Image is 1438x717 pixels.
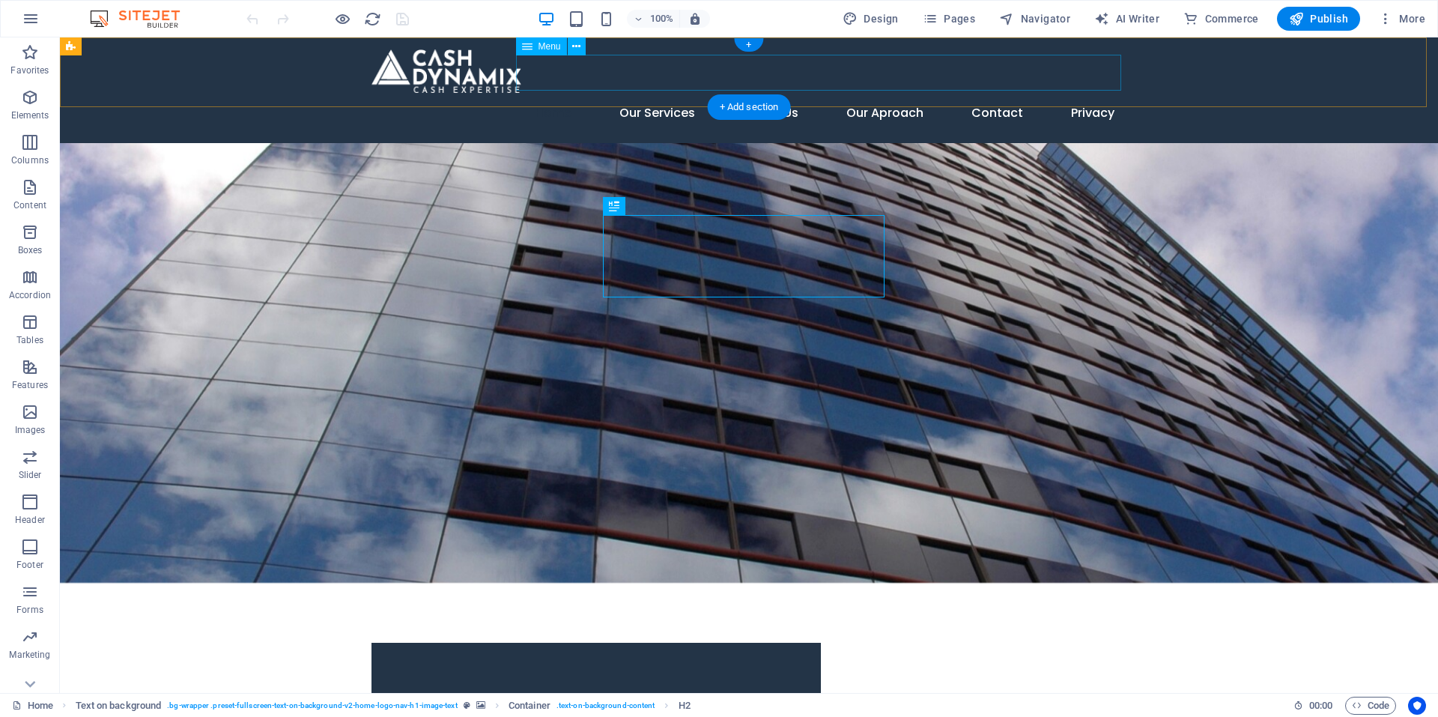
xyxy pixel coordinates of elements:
[837,7,905,31] button: Design
[16,559,43,571] p: Footer
[76,697,162,715] span: Click to select. Double-click to edit
[167,697,457,715] span: . bg-wrapper .preset-fullscreen-text-on-background-v2-home-logo-nav-h1-image-text
[16,334,43,346] p: Tables
[464,701,470,710] i: This element is a customizable preset
[1094,11,1159,26] span: AI Writer
[1289,11,1348,26] span: Publish
[649,10,673,28] h6: 100%
[1372,7,1431,31] button: More
[12,697,53,715] a: Click to cancel selection. Double-click to open Pages
[627,10,680,28] button: 100%
[364,10,381,28] i: Reload page
[18,244,43,256] p: Boxes
[837,7,905,31] div: Design (Ctrl+Alt+Y)
[363,10,381,28] button: reload
[1309,697,1332,715] span: 00 00
[999,11,1070,26] span: Navigator
[843,11,899,26] span: Design
[15,424,46,436] p: Images
[923,11,975,26] span: Pages
[76,697,691,715] nav: breadcrumb
[1277,7,1360,31] button: Publish
[19,469,42,481] p: Slider
[1378,11,1425,26] span: More
[10,64,49,76] p: Favorites
[476,701,485,710] i: This element contains a background
[1293,697,1333,715] h6: Session time
[708,94,791,120] div: + Add section
[734,38,763,52] div: +
[13,199,46,211] p: Content
[1352,697,1389,715] span: Code
[86,10,198,28] img: Editor Logo
[917,7,981,31] button: Pages
[12,379,48,391] p: Features
[1345,697,1396,715] button: Code
[1088,7,1165,31] button: AI Writer
[9,649,50,661] p: Marketing
[1408,697,1426,715] button: Usercentrics
[1320,700,1322,711] span: :
[16,604,43,616] p: Forms
[688,12,702,25] i: On resize automatically adjust zoom level to fit chosen device.
[11,109,49,121] p: Elements
[539,42,561,51] span: Menu
[679,697,691,715] span: Click to select. Double-click to edit
[1183,11,1259,26] span: Commerce
[15,514,45,526] p: Header
[1177,7,1265,31] button: Commerce
[9,289,51,301] p: Accordion
[11,154,49,166] p: Columns
[509,697,550,715] span: Click to select. Double-click to edit
[333,10,351,28] button: Click here to leave preview mode and continue editing
[556,697,655,715] span: . text-on-background-content
[993,7,1076,31] button: Navigator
